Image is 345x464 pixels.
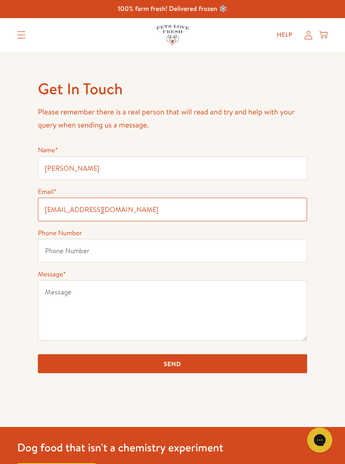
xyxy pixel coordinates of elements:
[303,424,337,456] iframe: Gorgias live chat messenger
[38,156,307,180] input: Name
[38,198,307,221] input: Email
[38,106,295,130] span: Please remember there is a real person that will read and try and help with your query when sendi...
[38,146,58,155] label: Name
[38,270,66,279] label: Message
[17,440,223,455] h3: Dog food that isn't a chemistry experiment
[38,228,82,238] label: Phone Number
[270,27,299,43] a: Help
[11,24,32,45] summary: Translation missing: en.sections.header.menu
[156,25,189,45] img: Pets Love Fresh
[38,187,56,196] label: Email
[38,354,307,373] input: Send
[38,79,307,99] h1: Get In Touch
[38,239,307,262] input: Phone Number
